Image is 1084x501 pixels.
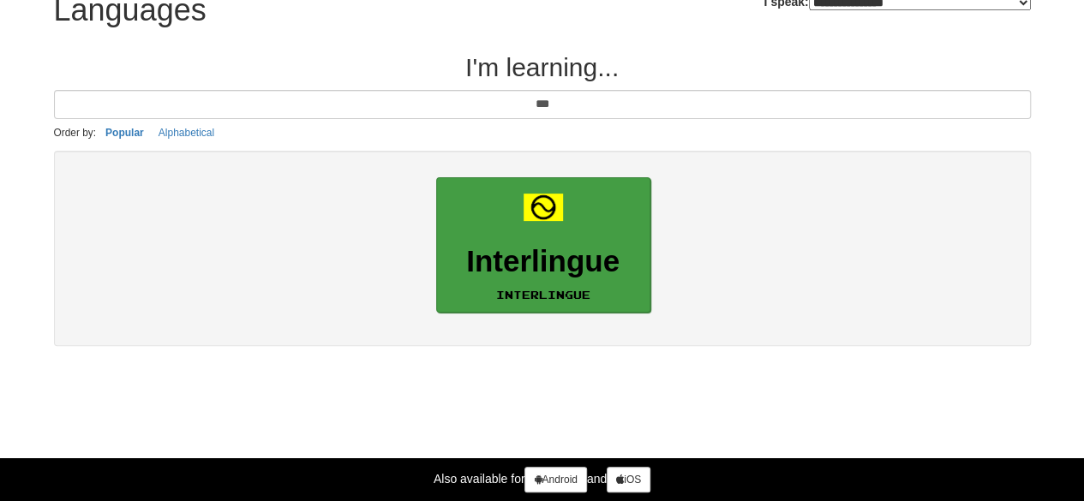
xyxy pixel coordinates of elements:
[153,123,219,142] button: Alphabetical
[54,127,97,139] small: Order by:
[100,123,149,142] button: Popular
[496,289,590,301] small: Interlingue
[607,467,650,492] a: iOS
[446,245,641,278] h3: Interlingue
[524,467,586,492] a: Android
[54,53,1031,81] h2: I'm learning...
[436,177,650,313] a: InterlingueInterlingue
